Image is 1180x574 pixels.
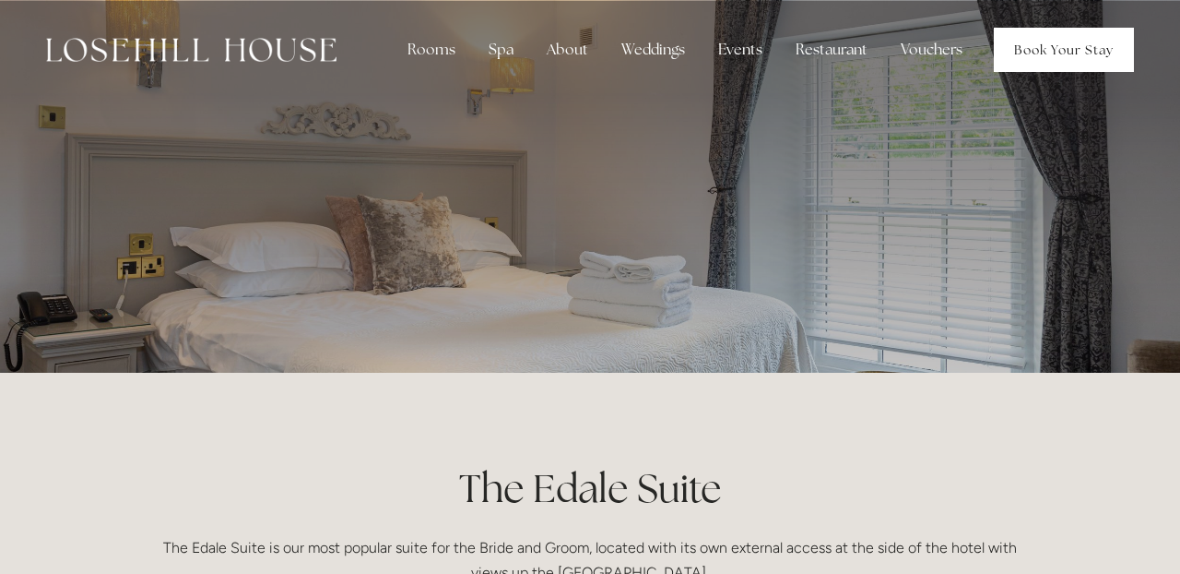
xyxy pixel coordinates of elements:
div: Restaurant [781,31,882,68]
div: Spa [474,31,528,68]
img: Losehill House [46,38,336,62]
div: Weddings [607,31,700,68]
h1: The Edale Suite [149,461,1031,516]
a: Vouchers [886,31,977,68]
a: Book Your Stay [994,28,1134,72]
div: About [532,31,603,68]
div: Events [703,31,777,68]
div: Rooms [393,31,470,68]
